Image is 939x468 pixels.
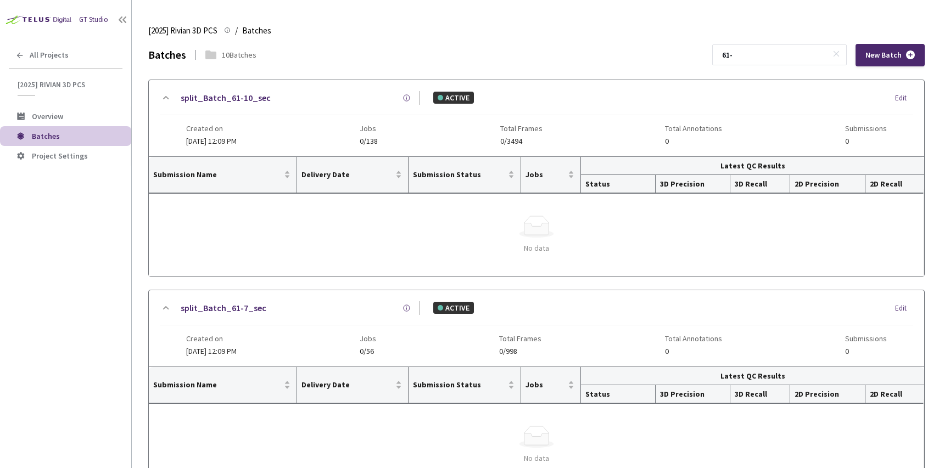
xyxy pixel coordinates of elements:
[665,347,722,356] span: 0
[297,157,409,193] th: Delivery Date
[148,24,217,37] span: [2025] Rivian 3D PCS
[181,91,271,105] a: split_Batch_61-10_sec
[665,124,722,133] span: Total Annotations
[895,303,913,314] div: Edit
[895,93,913,104] div: Edit
[158,452,915,464] div: No data
[865,385,924,403] th: 2D Recall
[360,334,376,343] span: Jobs
[32,111,63,121] span: Overview
[149,367,297,403] th: Submission Name
[18,80,116,89] span: [2025] Rivian 3D PCS
[665,334,722,343] span: Total Annotations
[409,157,521,193] th: Submission Status
[242,24,271,37] span: Batches
[500,137,543,145] span: 0/3494
[360,137,378,145] span: 0/138
[297,367,409,403] th: Delivery Date
[301,170,393,179] span: Delivery Date
[148,47,186,63] div: Batches
[730,175,790,193] th: 3D Recall
[235,24,238,37] li: /
[581,367,924,385] th: Latest QC Results
[865,175,924,193] th: 2D Recall
[526,170,566,179] span: Jobs
[499,347,541,356] span: 0/998
[499,334,541,343] span: Total Frames
[581,385,656,403] th: Status
[730,385,790,403] th: 3D Recall
[581,157,924,175] th: Latest QC Results
[521,367,581,403] th: Jobs
[222,49,256,60] div: 10 Batches
[186,136,237,146] span: [DATE] 12:09 PM
[581,175,656,193] th: Status
[301,380,393,389] span: Delivery Date
[158,242,915,254] div: No data
[665,137,722,145] span: 0
[181,301,266,315] a: split_Batch_61-7_sec
[845,347,887,356] span: 0
[716,45,832,65] input: Search
[500,124,543,133] span: Total Frames
[149,80,924,156] div: split_Batch_61-10_secACTIVEEditCreated on[DATE] 12:09 PMJobs0/138Total Frames0/3494Total Annotati...
[149,157,297,193] th: Submission Name
[32,151,88,161] span: Project Settings
[360,124,378,133] span: Jobs
[30,50,69,60] span: All Projects
[79,15,108,25] div: GT Studio
[845,334,887,343] span: Submissions
[149,290,924,366] div: split_Batch_61-7_secACTIVEEditCreated on[DATE] 12:09 PMJobs0/56Total Frames0/998Total Annotations...
[413,170,505,179] span: Submission Status
[656,175,730,193] th: 3D Precision
[32,131,60,141] span: Batches
[521,157,581,193] th: Jobs
[153,170,282,179] span: Submission Name
[433,92,474,104] div: ACTIVE
[845,124,887,133] span: Submissions
[413,380,505,389] span: Submission Status
[360,347,376,356] span: 0/56
[186,334,237,343] span: Created on
[186,124,237,133] span: Created on
[433,302,474,314] div: ACTIVE
[186,346,237,356] span: [DATE] 12:09 PM
[790,175,865,193] th: 2D Precision
[409,367,521,403] th: Submission Status
[845,137,887,145] span: 0
[865,50,902,60] span: New Batch
[153,380,282,389] span: Submission Name
[656,385,730,403] th: 3D Precision
[526,380,566,389] span: Jobs
[790,385,865,403] th: 2D Precision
